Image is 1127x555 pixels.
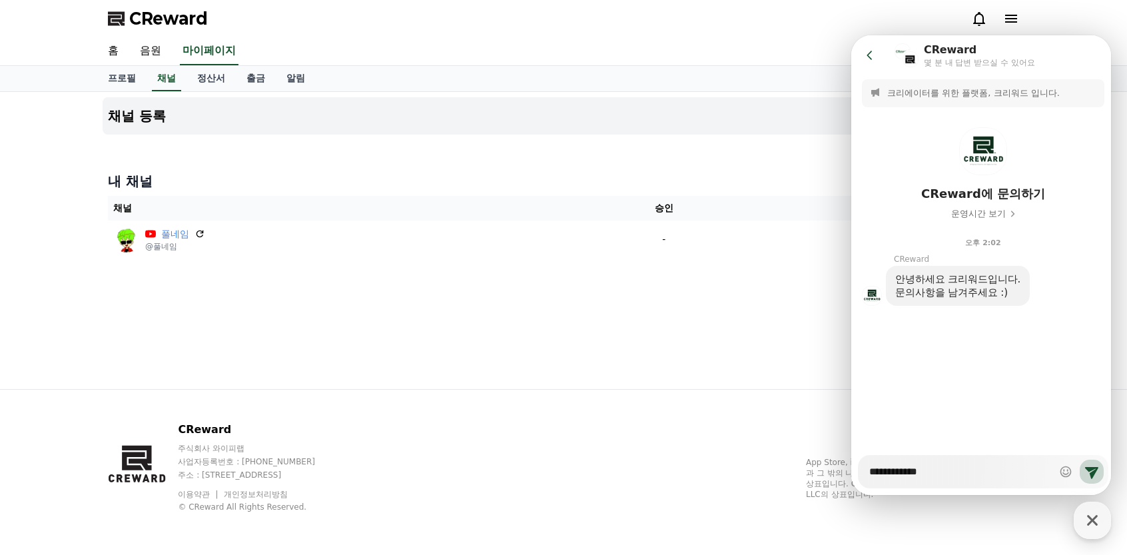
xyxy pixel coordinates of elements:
[733,196,1019,221] th: 상태
[806,457,1019,500] p: App Store, iCloud, iCloud Drive 및 iTunes Store는 미국과 그 밖의 나라 및 지역에서 등록된 Apple Inc.의 서비스 상표입니다. Goo...
[97,66,147,91] a: 프로필
[599,233,728,247] p: -
[161,227,189,241] a: 풀네임
[178,502,340,512] p: © CReward All Rights Reserved.
[152,66,181,91] a: 채널
[108,172,1019,191] h4: 내 채널
[97,37,129,65] a: 홈
[108,196,594,221] th: 채널
[178,456,340,467] p: 사업자등록번호 : [PHONE_NUMBER]
[178,422,340,438] p: CReward
[178,443,340,454] p: 주식회사 와이피랩
[594,196,733,221] th: 승인
[180,37,238,65] a: 마이페이지
[178,470,340,480] p: 주소 : [STREET_ADDRESS]
[276,66,316,91] a: 알림
[113,226,140,253] img: 풀네임
[187,66,236,91] a: 정산서
[178,490,220,499] a: 이용약관
[108,109,166,123] h4: 채널 등록
[129,37,172,65] a: 음원
[145,241,205,252] p: @풀네임
[103,97,1024,135] button: 채널 등록
[108,8,208,29] a: CReward
[851,35,1111,495] iframe: Channel chat
[236,66,276,91] a: 출금
[224,490,288,499] a: 개인정보처리방침
[129,8,208,29] span: CReward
